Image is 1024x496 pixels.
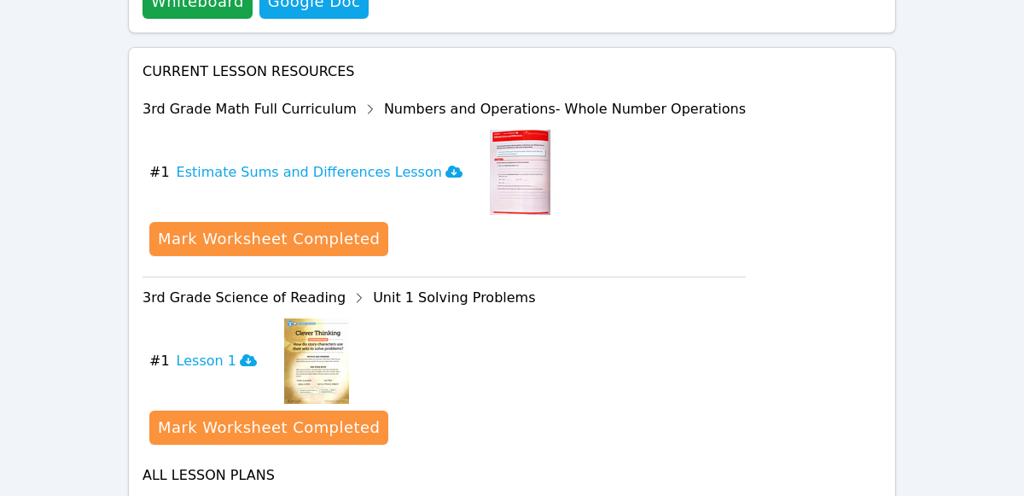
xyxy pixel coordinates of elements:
div: 3rd Grade Science of Reading Unit 1 Solving Problems [143,284,746,312]
div: Mark Worksheet Completed [158,227,380,251]
div: Mark Worksheet Completed [158,416,380,440]
h4: Current Lesson Resources [143,61,881,82]
button: #1Estimate Sums and Differences Lesson [149,130,476,215]
h4: All Lesson Plans [143,465,881,486]
span: # 1 [149,162,170,183]
button: #1Lesson 1 [149,318,271,404]
img: Lesson 1 [284,318,349,404]
div: 3rd Grade Math Full Curriculum Numbers and Operations- Whole Number Operations [143,96,746,123]
h3: Lesson 1 [177,351,257,371]
button: Mark Worksheet Completed [149,411,388,445]
h3: Estimate Sums and Differences Lesson [177,162,463,183]
img: Estimate Sums and Differences Lesson [490,130,550,215]
button: Mark Worksheet Completed [149,222,388,256]
span: # 1 [149,351,170,371]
